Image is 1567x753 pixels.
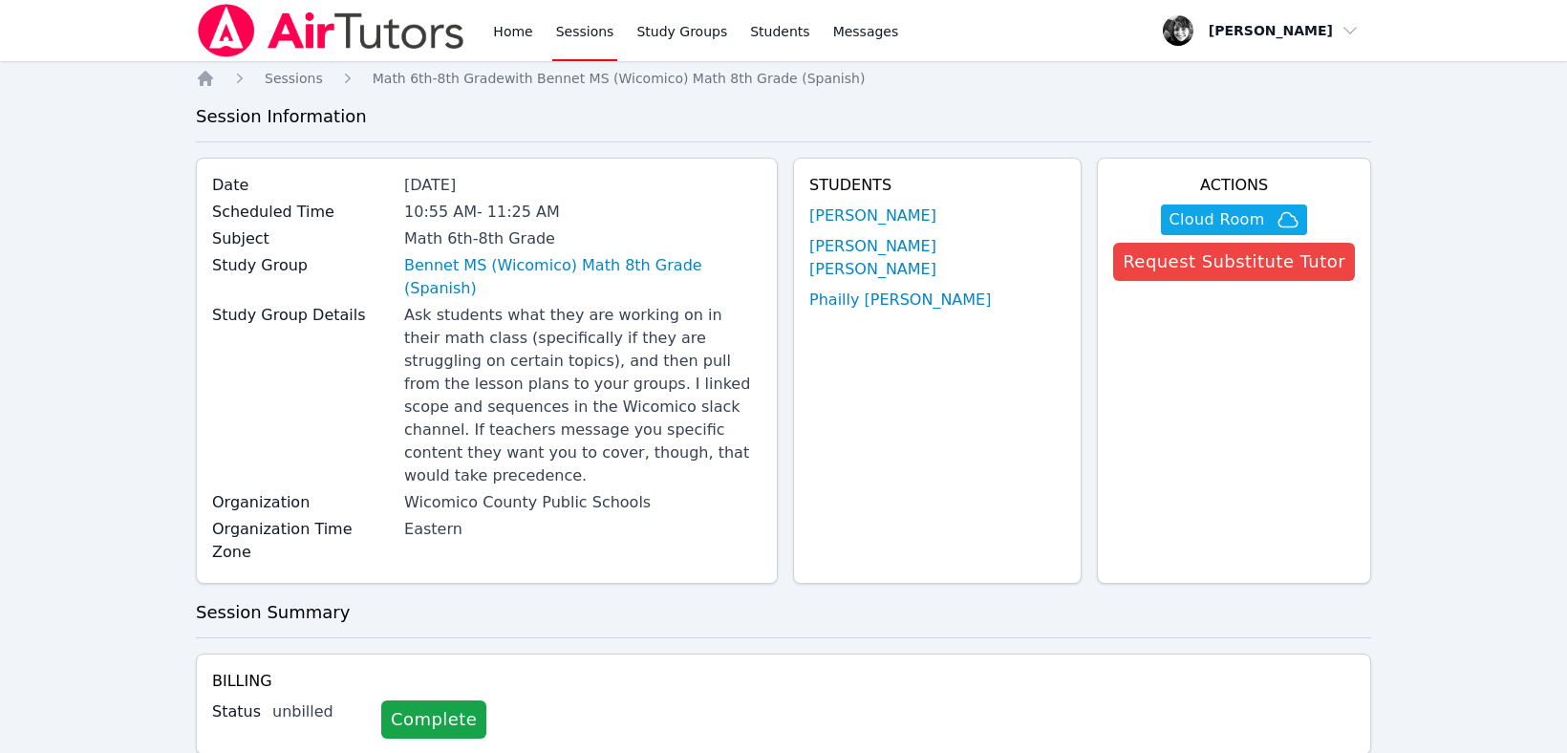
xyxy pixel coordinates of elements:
h3: Session Information [196,103,1371,130]
label: Subject [212,227,393,250]
div: Wicomico County Public Schools [404,491,762,514]
label: Study Group [212,254,393,277]
span: Cloud Room [1169,208,1264,231]
img: Air Tutors [196,4,466,57]
label: Organization Time Zone [212,518,393,564]
a: Complete [381,700,486,739]
div: Eastern [404,518,762,541]
label: Date [212,174,393,197]
label: Scheduled Time [212,201,393,224]
button: Request Substitute Tutor [1113,243,1355,281]
div: Ask students what they are working on in their math class (specifically if they are struggling on... [404,304,762,487]
a: Phailly [PERSON_NAME] [809,289,991,312]
span: Math 6th-8th Grade with Bennet MS (Wicomico) Math 8th Grade (Spanish) [373,71,866,86]
div: [DATE] [404,174,762,197]
a: [PERSON_NAME] [PERSON_NAME] [809,235,1065,281]
h3: Session Summary [196,599,1371,626]
div: Math 6th-8th Grade [404,227,762,250]
span: Messages [833,22,899,41]
h4: Billing [212,670,1355,693]
div: unbilled [272,700,366,723]
label: Study Group Details [212,304,393,327]
span: Sessions [265,71,323,86]
div: 10:55 AM - 11:25 AM [404,201,762,224]
a: [PERSON_NAME] [809,204,936,227]
a: Sessions [265,69,323,88]
label: Status [212,700,261,723]
h4: Students [809,174,1065,197]
label: Organization [212,491,393,514]
a: Math 6th-8th Gradewith Bennet MS (Wicomico) Math 8th Grade (Spanish) [373,69,866,88]
a: Bennet MS (Wicomico) Math 8th Grade (Spanish) [404,254,762,300]
nav: Breadcrumb [196,69,1371,88]
button: Cloud Room [1161,204,1306,235]
h4: Actions [1113,174,1355,197]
